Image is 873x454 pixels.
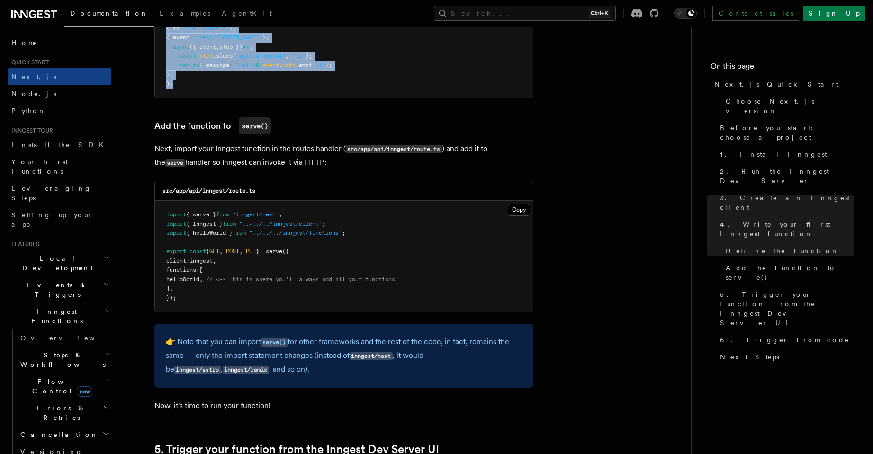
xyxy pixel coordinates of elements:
[166,267,196,273] span: functions
[266,248,282,255] span: serve
[17,347,111,373] button: Steps & Workflows
[160,9,210,17] span: Examples
[8,136,111,153] a: Install the SDK
[216,211,229,218] span: from
[170,285,173,292] span: ,
[712,6,799,21] a: Contact sales
[716,189,854,216] a: 3. Create an Inngest client
[229,25,233,32] span: }
[166,258,186,264] span: client
[154,3,216,26] a: Examples
[279,211,282,218] span: ;
[722,93,854,119] a: Choose Next.js version
[726,263,854,282] span: Add the function to serve()
[166,221,186,227] span: import
[199,62,229,69] span: { message
[256,62,262,69] span: ${
[17,403,103,422] span: Errors & Retries
[720,290,854,328] span: 5. Trigger your function from the Inngest Dev Server UI
[11,73,56,80] span: Next.js
[222,9,272,17] span: AgentKit
[180,25,183,32] span: :
[233,25,236,32] span: ,
[282,62,296,69] span: data
[186,221,223,227] span: { inngest }
[189,258,213,264] span: inngest
[350,352,393,360] code: inngest/next
[315,62,319,69] span: }
[70,9,148,17] span: Documentation
[154,142,533,169] p: Next, import your Inngest function in the routes handler ( ) and add it to the handler so Inngest...
[166,285,170,292] span: ]
[243,44,249,50] span: =>
[166,25,180,32] span: { id
[803,6,865,21] a: Sign Up
[319,62,325,69] span: !`
[720,123,854,142] span: Before you start: choose a project
[8,250,111,276] button: Local Development
[233,230,246,236] span: from
[8,102,111,119] a: Python
[508,204,530,216] button: Copy
[20,334,118,342] span: Overview
[199,276,203,283] span: ,
[434,6,616,21] button: Search...Ctrl+K
[11,38,38,47] span: Home
[256,248,259,255] span: }
[154,117,271,134] a: Add the function toserve()
[166,34,189,41] span: { event
[8,307,102,326] span: Inngest Functions
[279,62,282,69] span: .
[196,267,199,273] span: :
[170,71,173,78] span: ,
[17,373,111,400] button: Flow Controlnew
[196,34,262,41] span: "test/[DOMAIN_NAME]"
[716,146,854,163] a: 1. Install Inngest
[219,44,243,50] span: step })
[239,117,271,134] code: serve()
[8,127,53,134] span: Inngest tour
[180,53,196,59] span: await
[8,59,49,66] span: Quick start
[8,280,103,299] span: Events & Triggers
[17,430,99,439] span: Cancellation
[239,248,243,255] span: ,
[174,366,221,374] code: inngest/astro
[8,180,111,206] a: Leveraging Steps
[236,62,256,69] span: `Hello
[8,34,111,51] a: Home
[726,97,854,116] span: Choose Next.js version
[166,248,186,255] span: export
[199,53,213,59] span: step
[246,248,256,255] span: PUT
[173,44,189,50] span: async
[720,335,849,345] span: 6. Trigger from code
[11,107,46,115] span: Python
[189,248,206,255] span: const
[711,76,854,93] a: Next.js Quick Start
[292,53,306,59] span: "1s"
[186,230,233,236] span: { helloWorld }
[226,248,239,255] span: POST
[166,294,176,301] span: });
[716,119,854,146] a: Before you start: choose a project
[11,90,56,98] span: Node.js
[720,352,779,362] span: Next Steps
[296,62,315,69] span: .email
[286,53,289,59] span: ,
[261,337,288,346] a: serve()
[249,44,252,50] span: {
[11,141,109,149] span: Install the SDK
[233,53,236,59] span: (
[714,80,838,89] span: Next.js Quick Start
[8,240,39,248] span: Features
[720,220,854,239] span: 4. Write your first Inngest function
[342,230,345,236] span: ;
[674,8,697,19] button: Toggle dark mode
[8,276,111,303] button: Events & Triggers
[213,53,233,59] span: .sleep
[8,303,111,329] button: Inngest Functions
[216,3,278,26] a: AgentKit
[322,221,325,227] span: ;
[716,286,854,331] a: 5. Trigger your function from the Inngest Dev Server UI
